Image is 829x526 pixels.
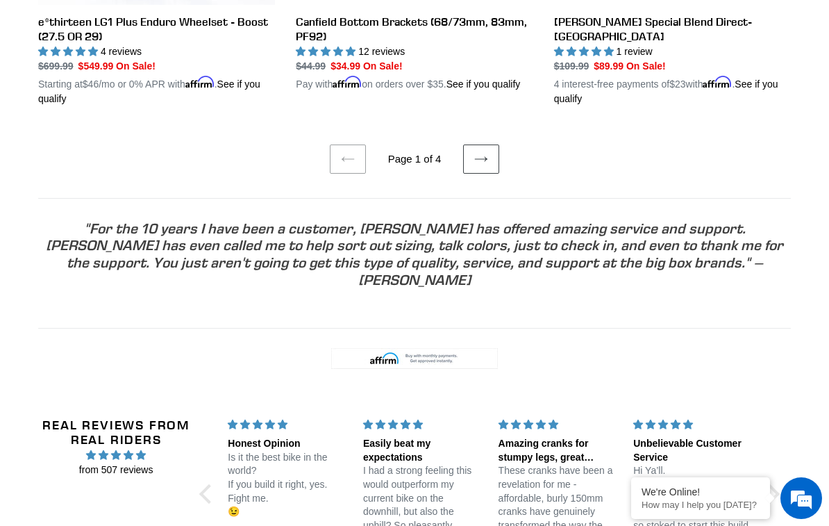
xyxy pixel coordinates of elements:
div: 5 stars [499,418,617,432]
div: 5 stars [363,418,482,432]
div: Navigation go back [15,76,36,97]
div: Amazing cranks for stumpy legs, great customer service too [499,437,617,464]
p: Is it the best bike in the world? If you build it right, yes. Fight me. 😉 [228,451,346,519]
li: Page 1 of 4 [369,151,460,167]
img: d_696896380_company_1647369064580_696896380 [44,69,79,104]
div: Unbelievable Customer Service [633,437,752,464]
img: 0% financing for 6 months using Affirm. Limited time offer ends soon. [331,348,498,369]
div: 5 stars [633,418,752,432]
div: 5 stars [228,418,346,432]
div: Honest Opinion [228,437,346,451]
span: "For the 10 years I have been a customer, [PERSON_NAME] has offered amazing service and support. ... [46,219,783,288]
div: Easily beat my expectations [363,437,482,464]
p: How may I help you today? [642,500,760,510]
h2: Real Reviews from Real Riders [42,418,191,447]
div: Minimize live chat window [228,7,261,40]
div: We're Online! [642,486,760,498]
span: from 507 reviews [42,463,191,477]
textarea: Type your message and hit 'Enter' [7,379,265,428]
span: We're online! [81,175,192,315]
div: Chat with us now [93,78,254,96]
span: 4.96 stars [42,447,191,463]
